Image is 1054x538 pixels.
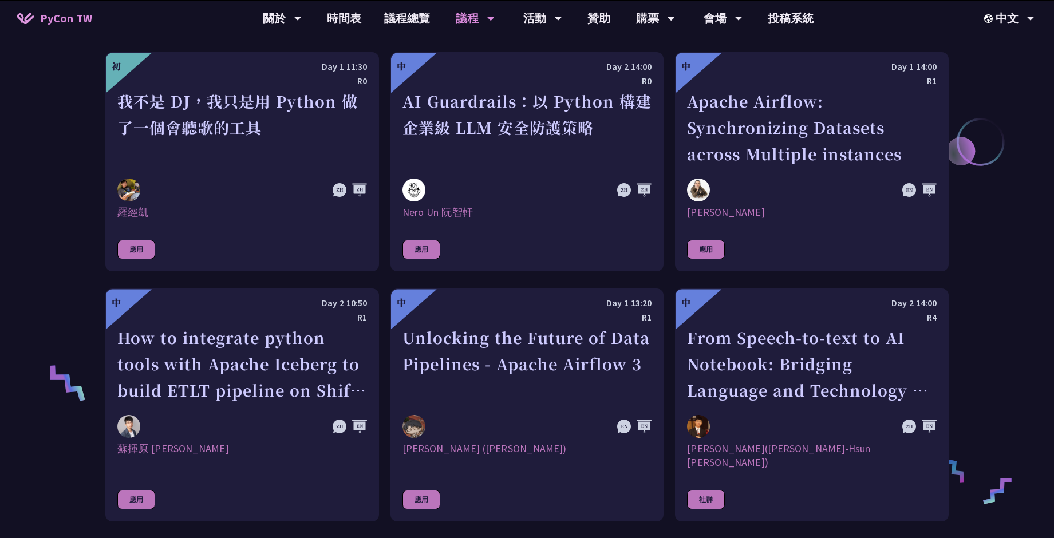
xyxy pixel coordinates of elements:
[402,240,440,259] div: 應用
[687,179,710,201] img: Sebastien Crocquevieille
[117,490,155,509] div: 應用
[117,60,367,74] div: Day 1 11:30
[984,14,996,23] img: Locale Icon
[687,74,937,88] div: R1
[402,415,425,438] img: 李唯 (Wei Lee)
[117,442,367,469] div: 蘇揮原 [PERSON_NAME]
[402,490,440,509] div: 應用
[390,52,664,271] a: 中 Day 2 14:00 R0 AI Guardrails：以 Python 構建企業級 LLM 安全防護策略 Nero Un 阮智軒 Nero Un 阮智軒 應用
[687,325,937,403] div: From Speech-to-text to AI Notebook: Bridging Language and Technology at PyCon [GEOGRAPHIC_DATA]
[105,52,379,271] a: 初 Day 1 11:30 R0 我不是 DJ，我只是用 Python 做了一個會聽歌的工具 羅經凱 羅經凱 應用
[687,60,937,74] div: Day 1 14:00
[6,4,104,33] a: PyCon TW
[402,205,652,219] div: Nero Un 阮智軒
[117,205,367,219] div: 羅經凱
[687,442,937,469] div: [PERSON_NAME]([PERSON_NAME]-Hsun [PERSON_NAME])
[117,74,367,88] div: R0
[117,179,140,201] img: 羅經凱
[675,52,949,271] a: 中 Day 1 14:00 R1 Apache Airflow: Synchronizing Datasets across Multiple instances Sebastien Crocq...
[402,442,652,469] div: [PERSON_NAME] ([PERSON_NAME])
[402,74,652,88] div: R0
[681,60,690,73] div: 中
[687,205,937,219] div: [PERSON_NAME]
[117,240,155,259] div: 應用
[117,296,367,310] div: Day 2 10:50
[681,296,690,310] div: 中
[687,490,725,509] div: 社群
[117,88,367,167] div: 我不是 DJ，我只是用 Python 做了一個會聽歌的工具
[117,415,140,438] img: 蘇揮原 Mars Su
[402,88,652,167] div: AI Guardrails：以 Python 構建企業級 LLM 安全防護策略
[687,310,937,325] div: R4
[687,240,725,259] div: 應用
[40,10,92,27] span: PyCon TW
[402,310,652,325] div: R1
[687,88,937,167] div: Apache Airflow: Synchronizing Datasets across Multiple instances
[675,288,949,521] a: 中 Day 2 14:00 R4 From Speech-to-text to AI Notebook: Bridging Language and Technology at PyCon [G...
[17,13,34,24] img: Home icon of PyCon TW 2025
[402,325,652,403] div: Unlocking the Future of Data Pipelines - Apache Airflow 3
[397,60,406,73] div: 中
[117,325,367,403] div: How to integrate python tools with Apache Iceberg to build ETLT pipeline on Shift-Left Architecture
[687,415,710,438] img: 李昱勳 (Yu-Hsun Lee)
[687,296,937,310] div: Day 2 14:00
[402,60,652,74] div: Day 2 14:00
[117,310,367,325] div: R1
[112,296,121,310] div: 中
[402,296,652,310] div: Day 1 13:20
[397,296,406,310] div: 中
[105,288,379,521] a: 中 Day 2 10:50 R1 How to integrate python tools with Apache Iceberg to build ETLT pipeline on Shif...
[390,288,664,521] a: 中 Day 1 13:20 R1 Unlocking the Future of Data Pipelines - Apache Airflow 3 李唯 (Wei Lee) [PERSON_N...
[402,179,425,201] img: Nero Un 阮智軒
[112,60,121,73] div: 初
